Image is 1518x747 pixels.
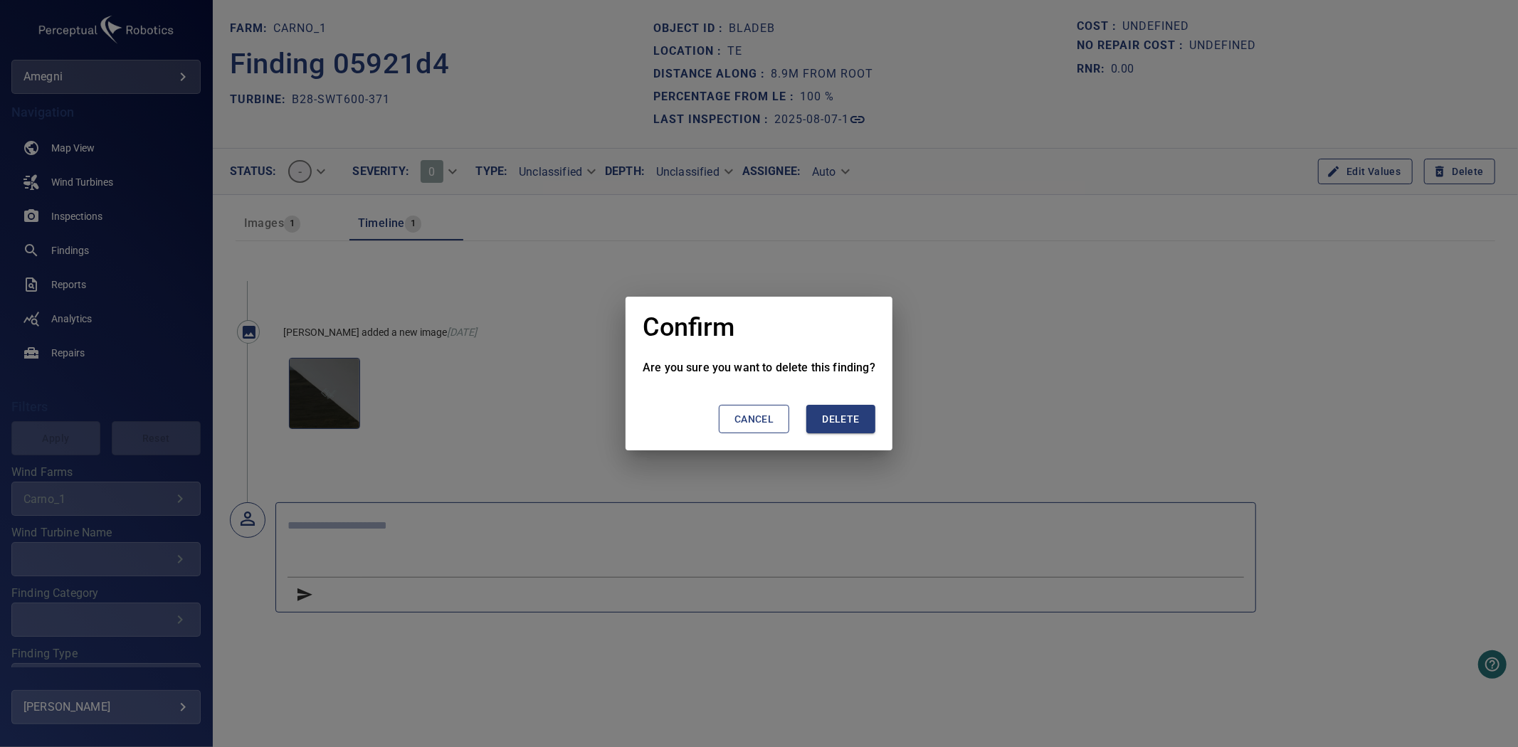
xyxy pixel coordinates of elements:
[806,405,875,434] button: Delete
[822,410,859,428] span: Delete
[734,410,774,428] span: Cancel
[643,314,734,342] h1: Confirm
[719,405,789,434] button: Cancel
[643,359,875,376] p: Are you sure you want to delete this finding?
